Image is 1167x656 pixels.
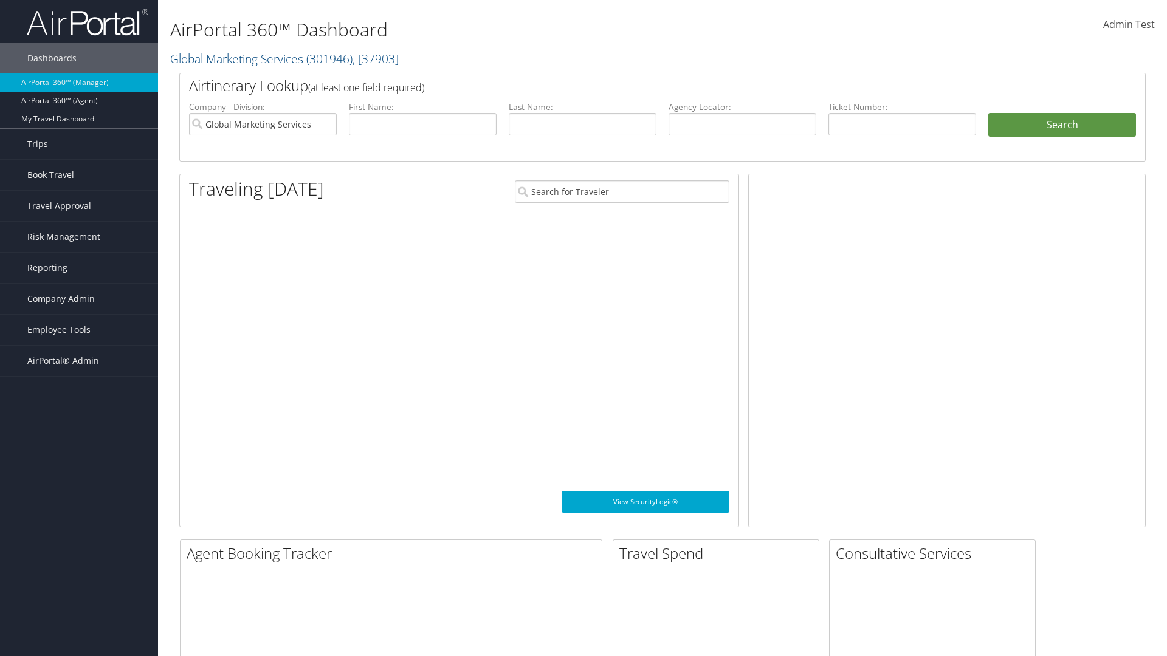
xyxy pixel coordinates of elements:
[1103,6,1155,44] a: Admin Test
[27,129,48,159] span: Trips
[27,346,99,376] span: AirPortal® Admin
[27,43,77,73] span: Dashboards
[187,543,602,564] h2: Agent Booking Tracker
[189,75,1056,96] h2: Airtinerary Lookup
[170,17,827,43] h1: AirPortal 360™ Dashboard
[189,101,337,113] label: Company - Division:
[988,113,1136,137] button: Search
[828,101,976,113] label: Ticket Number:
[1103,18,1155,31] span: Admin Test
[353,50,399,67] span: , [ 37903 ]
[836,543,1035,564] h2: Consultative Services
[27,222,100,252] span: Risk Management
[27,253,67,283] span: Reporting
[27,315,91,345] span: Employee Tools
[27,284,95,314] span: Company Admin
[515,180,729,203] input: Search for Traveler
[562,491,729,513] a: View SecurityLogic®
[27,8,148,36] img: airportal-logo.png
[669,101,816,113] label: Agency Locator:
[308,81,424,94] span: (at least one field required)
[349,101,497,113] label: First Name:
[306,50,353,67] span: ( 301946 )
[189,176,324,202] h1: Traveling [DATE]
[509,101,656,113] label: Last Name:
[27,160,74,190] span: Book Travel
[619,543,819,564] h2: Travel Spend
[170,50,399,67] a: Global Marketing Services
[27,191,91,221] span: Travel Approval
